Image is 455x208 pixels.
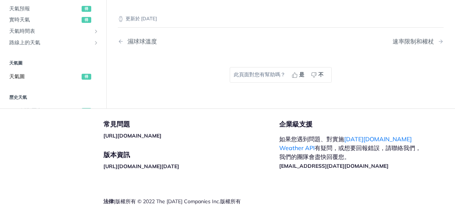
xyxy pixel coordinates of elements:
a: 天氣圖得 [6,71,101,82]
span: 得 [82,108,91,114]
font: 更新於 [DATE] [126,15,157,22]
span: 得 [82,74,91,80]
a: [URL][DOMAIN_NAME][DATE] [103,163,179,170]
font: |版權所有 © 2022 The [DATE] Companies Inc.版權所有 [103,198,241,205]
span: 天氣時間表 [9,28,91,35]
div: 速率限制和權杖 [393,38,438,45]
p: 如果您遇到問題、對實施 有疑問，或想要回報錯誤，請聯絡我們，我們的團隊會盡快回覆您。 [279,135,425,170]
h5: 企業級支援 [279,120,437,129]
a: 實時天氣得 [6,14,101,25]
button: 不 [308,69,328,80]
a: [URL][DOMAIN_NAME] [103,132,161,139]
span: 天氣圖 [9,73,80,80]
h2: 天氣圖 [6,60,101,66]
span: 得 [82,17,91,23]
h2: 歷史天氣 [6,94,101,101]
span: 得 [82,6,91,12]
span: 路線上的天氣 [9,39,91,46]
a: 路線上的天氣顯示路線上天氣的子頁面 [6,37,101,48]
h5: 常見問題 [103,120,279,129]
a: 天氣預報得 [6,3,101,14]
a: [EMAIL_ADDRESS][DATE][DOMAIN_NAME] [279,163,389,169]
span: 天氣 近期歷史 [9,107,80,115]
div: 濕球球溫度 [124,38,157,45]
a: 天氣 近期歷史得 [6,105,101,117]
h5: 版本資訊 [103,150,279,159]
button: 顯示天氣時間表的子頁面 [93,28,99,34]
nav: 分頁控制項 [118,31,444,52]
a: 法律 [103,198,114,205]
span: 天氣預報 [9,5,80,13]
span: 是 [299,71,304,79]
span: 不 [318,71,324,79]
button: 是 [289,69,308,80]
a: [DATE][DOMAIN_NAME] Weather API [279,135,412,152]
a: 下一頁：速率限制和令牌 [393,38,444,45]
span: 實時天氣 [9,16,80,24]
font: 此頁面對您有幫助嗎？ [234,71,285,79]
button: 顯示路線上天氣的子頁面 [93,40,99,46]
a: 天氣時間表顯示天氣時間表的子頁面 [6,26,101,37]
a: 上一頁： 濕球溫度 [118,38,257,45]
